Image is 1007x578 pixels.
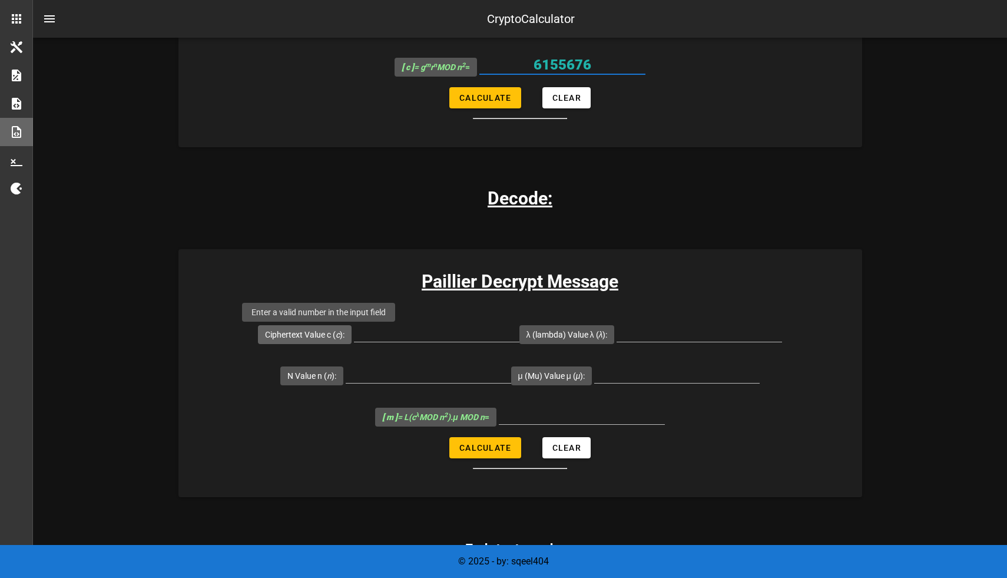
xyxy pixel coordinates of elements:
div: CryptoCalculator [487,10,575,28]
i: λ [599,330,603,339]
i: c [336,330,340,339]
button: nav-menu-toggle [35,5,64,33]
sup: λ [416,411,419,419]
span: Calculate [459,443,511,453]
span: © 2025 - by: sqeel404 [458,556,549,567]
span: = [402,62,470,72]
h3: Decode: [488,185,552,212]
i: μ [576,371,581,381]
span: = [382,412,489,422]
i: n [327,371,332,381]
i: = g r MOD n [402,62,465,72]
span: Calculate [459,93,511,103]
h3: Paillier Decrypt Message [178,268,862,295]
span: Clear [552,93,581,103]
label: λ (lambda) Value λ ( ): [526,329,608,341]
span: Clear [552,443,581,453]
label: Ciphertext Value c ( ): [265,329,344,341]
sup: n [433,61,437,69]
button: Clear [542,437,591,458]
sup: 2 [444,411,448,419]
button: Clear [542,87,591,108]
label: μ (Mu) Value μ ( ): [518,370,585,382]
i: = L(c MOD n ).μ MOD n [382,412,484,422]
b: [ c ] [402,62,414,72]
h3: Tools to store values: [313,540,727,556]
sup: m [425,61,430,69]
b: [ m ] [382,412,397,422]
sup: 2 [462,61,465,69]
label: N Value n ( ): [287,370,336,382]
button: Calculate [449,437,521,458]
button: Calculate [449,87,521,108]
